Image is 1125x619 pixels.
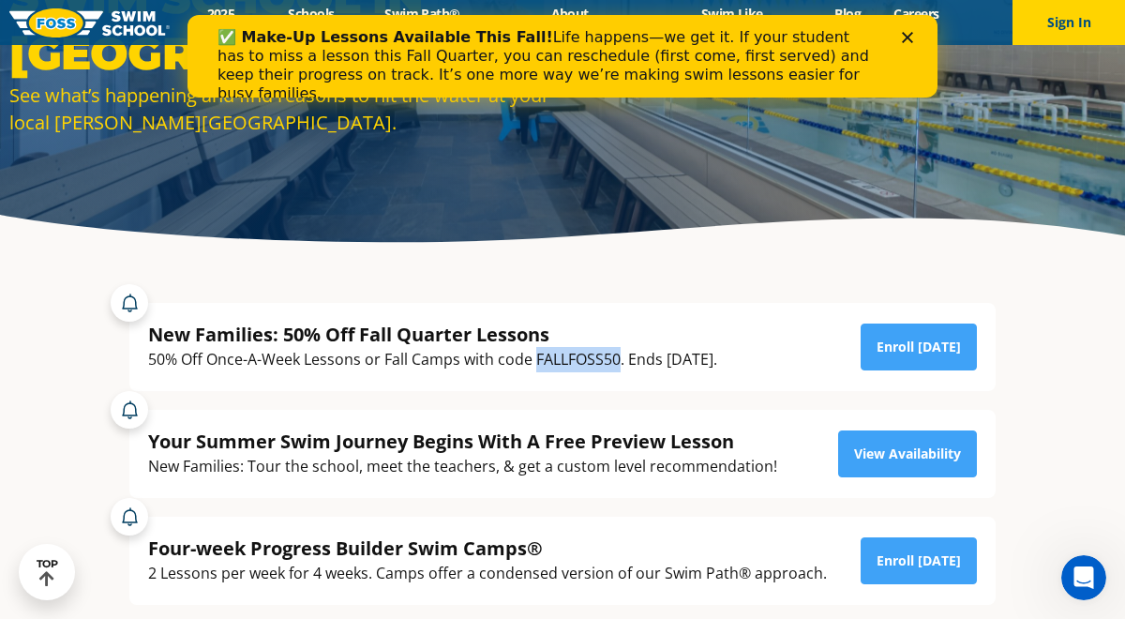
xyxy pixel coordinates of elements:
img: FOSS Swim School Logo [9,8,170,38]
div: TOP [37,558,58,587]
iframe: Intercom live chat [1061,555,1106,600]
a: About [PERSON_NAME] [494,5,646,40]
a: Swim Path® Program [351,5,494,40]
div: Life happens—we get it. If your student has to miss a lesson this Fall Quarter, you can reschedul... [30,13,690,88]
a: Swim Like [PERSON_NAME] [646,5,818,40]
div: 50% Off Once-A-Week Lessons or Fall Camps with code FALLFOSS50. Ends [DATE]. [148,347,717,372]
div: See what’s happening and find reasons to hit the water at your local [PERSON_NAME][GEOGRAPHIC_DATA]. [9,82,553,136]
a: Schools [272,5,351,23]
div: New Families: Tour the school, meet the teachers, & get a custom level recommendation! [148,454,777,479]
a: Careers [877,5,955,23]
div: Your Summer Swim Journey Begins With A Free Preview Lesson [148,429,777,454]
div: New Families: 50% Off Fall Quarter Lessons [148,322,717,347]
a: Enroll [DATE] [861,537,977,584]
div: Four-week Progress Builder Swim Camps® [148,536,827,561]
a: View Availability [838,430,977,477]
a: Enroll [DATE] [861,324,977,370]
b: ✅ Make-Up Lessons Available This Fall! [30,13,366,31]
iframe: Intercom live chat banner [187,15,937,98]
div: Close [714,17,733,28]
a: Blog [818,5,877,23]
div: 2 Lessons per week for 4 weeks. Camps offer a condensed version of our Swim Path® approach. [148,561,827,586]
a: 2025 Calendar [170,5,272,40]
